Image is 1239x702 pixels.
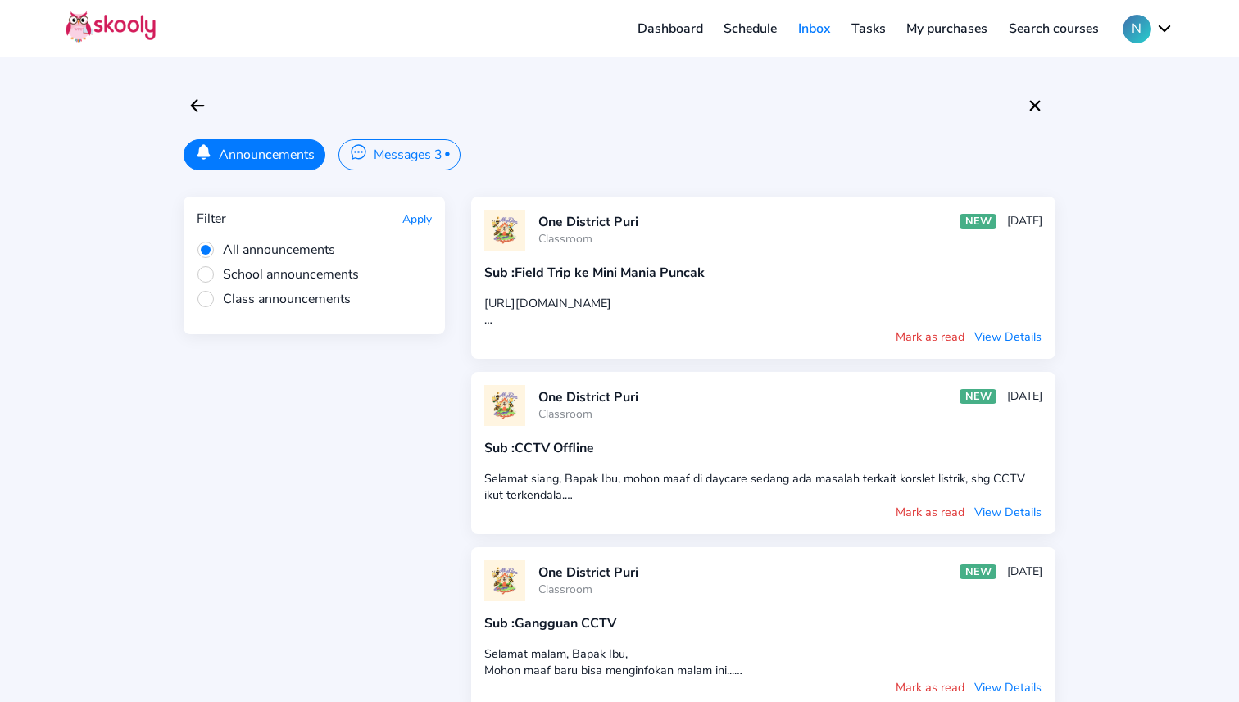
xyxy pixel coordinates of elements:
[197,241,335,259] span: All announcements
[1021,92,1049,120] button: close
[896,16,998,42] a: My purchases
[841,16,896,42] a: Tasks
[484,264,515,282] span: Sub :
[1025,96,1045,115] ion-icon: close
[484,439,1042,457] div: CCTV Offline
[484,439,515,457] span: Sub :
[484,210,525,251] img: 20201103140951286199961659839494hYz471L5eL1FsRFsP4.jpg
[627,16,714,42] a: Dashboard
[484,264,1042,282] div: Field Trip ke Mini Mania Puncak
[960,564,996,579] div: NEW
[444,145,451,161] span: •
[1007,564,1042,579] div: [DATE]
[184,139,325,170] button: Announcements
[188,96,207,115] ion-icon: arrow back outline
[484,560,525,601] img: 20201103140951286199961659839494hYz471L5eL1FsRFsP4.jpg
[960,389,996,404] div: NEW
[484,295,611,311] a: [URL][DOMAIN_NAME]
[973,503,1042,521] button: View Details
[538,213,638,231] div: One District Puri
[538,388,638,406] div: One District Puri
[895,678,965,696] button: Mark as read
[538,582,638,597] div: Classroom
[484,614,515,632] span: Sub :
[787,16,841,42] a: Inbox
[973,678,1042,696] button: View Details
[184,92,211,120] button: arrow back outline
[998,16,1110,42] a: Search courses
[197,210,226,228] div: Filter
[197,265,359,283] span: School announcements
[714,16,788,42] a: Schedule
[973,328,1042,346] button: View Details
[484,470,1042,503] div: Selamat siang, Bapak Ibu, mohon maaf di daycare sedang ada masalah terkait korslet listrik, shg C...
[484,645,1042,678] div: Selamat malam, Bapak Ibu, Mohon maaf baru bisa menginfokan malam ini... Setelah kami selidiki leb...
[197,290,351,308] span: Class announcements
[195,143,212,161] ion-icon: notifications
[1123,15,1173,43] button: Nchevron down outline
[402,211,432,227] button: Apply
[538,231,638,247] div: Classroom
[66,11,156,43] img: Skooly
[338,139,460,170] button: Messages 3•
[538,564,638,582] div: One District Puri
[350,143,367,161] ion-icon: chatbubble ellipses outline
[538,406,638,422] div: Classroom
[895,503,965,521] button: Mark as read
[484,614,1042,632] div: Gangguan CCTV
[484,385,525,426] img: 20201103140951286199961659839494hYz471L5eL1FsRFsP4.jpg
[960,214,996,229] div: NEW
[895,328,965,346] button: Mark as read
[484,295,1042,328] div: Selamat pagi, Bapak Ibu sekalian.... Kami mengajak anak2 & Bapak Ibu untuk pergi jalan2 sama2 ke ...
[1007,213,1042,229] div: [DATE]
[1007,388,1042,404] div: [DATE]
